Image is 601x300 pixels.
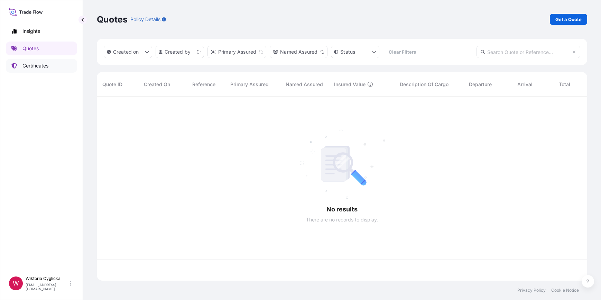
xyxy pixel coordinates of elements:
[559,81,570,88] span: Total
[340,48,355,55] p: Status
[334,81,366,88] span: Insured Value
[6,24,77,38] a: Insights
[97,14,128,25] p: Quotes
[477,46,580,58] input: Search Quote or Reference...
[22,62,48,69] p: Certificates
[389,48,416,55] p: Clear Filters
[286,81,323,88] span: Named Assured
[280,48,317,55] p: Named Assured
[22,28,40,35] p: Insights
[113,48,139,55] p: Created on
[130,16,160,23] p: Policy Details
[551,288,579,293] a: Cookie Notice
[331,46,379,58] button: certificateStatus Filter options
[517,288,546,293] a: Privacy Policy
[6,42,77,55] a: Quotes
[207,46,266,58] button: distributor Filter options
[144,81,170,88] span: Created On
[517,81,533,88] span: Arrival
[102,81,122,88] span: Quote ID
[26,283,68,291] p: [EMAIL_ADDRESS][DOMAIN_NAME]
[192,81,215,88] span: Reference
[6,59,77,73] a: Certificates
[230,81,269,88] span: Primary Assured
[383,46,422,57] button: Clear Filters
[156,46,204,58] button: createdBy Filter options
[550,14,587,25] a: Get a Quote
[13,280,19,287] span: W
[270,46,327,58] button: cargoOwner Filter options
[400,81,449,88] span: Description Of Cargo
[218,48,256,55] p: Primary Assured
[469,81,492,88] span: Departure
[26,276,68,281] p: Wiktoria Cyglicka
[555,16,582,23] p: Get a Quote
[165,48,191,55] p: Created by
[104,46,152,58] button: createdOn Filter options
[22,45,39,52] p: Quotes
